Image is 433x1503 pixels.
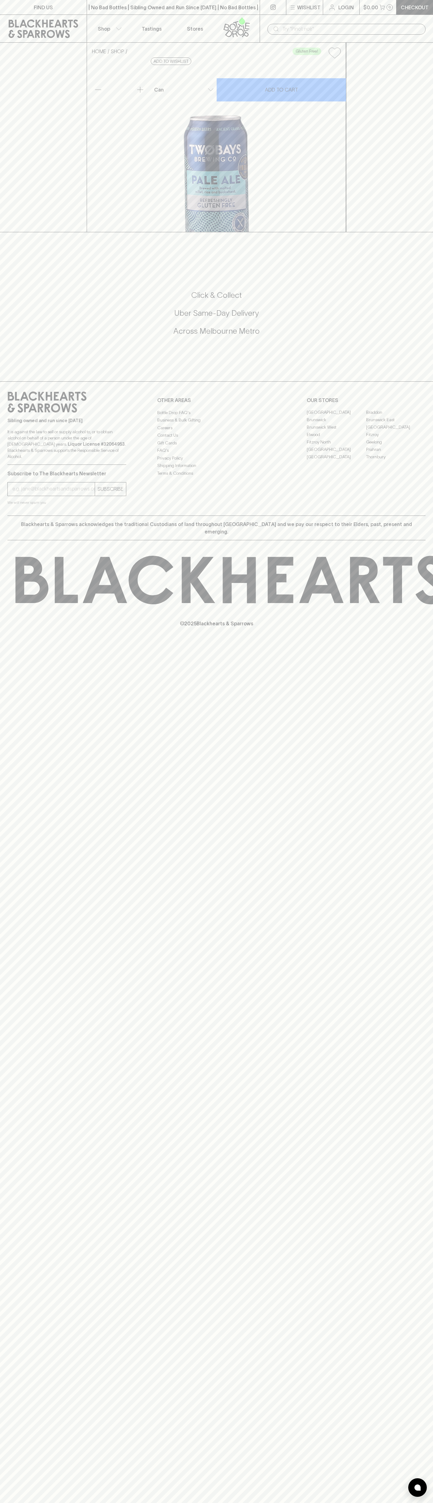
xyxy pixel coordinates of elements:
a: Gift Cards [157,439,276,447]
h5: Click & Collect [7,290,426,300]
a: [GEOGRAPHIC_DATA] [307,446,366,453]
a: FAQ's [157,447,276,454]
div: Can [152,83,216,96]
h5: Across Melbourne Metro [7,326,426,336]
p: Subscribe to The Blackhearts Newsletter [7,470,126,477]
p: ADD TO CART [265,86,298,93]
div: Call to action block [7,265,426,369]
p: Checkout [401,4,429,11]
a: HOME [92,49,106,54]
a: Careers [157,424,276,431]
h5: Uber Same-Day Delivery [7,308,426,318]
a: Shipping Information [157,462,276,469]
a: Bottle Drop FAQ's [157,409,276,416]
a: Terms & Conditions [157,469,276,477]
p: Login [338,4,354,11]
input: Try "Pinot noir" [282,24,421,34]
a: Thornbury [366,453,426,461]
p: Stores [187,25,203,32]
strong: Liquor License #32064953 [68,442,125,447]
a: Geelong [366,439,426,446]
a: [GEOGRAPHIC_DATA] [366,424,426,431]
p: Can [154,86,164,93]
a: Brunswick East [366,416,426,424]
a: Business & Bulk Gifting [157,417,276,424]
p: Shop [98,25,110,32]
p: 0 [388,6,391,9]
button: Add to wishlist [151,58,191,65]
a: Tastings [130,15,173,42]
a: Brunswick [307,416,366,424]
p: Tastings [142,25,162,32]
a: Elwood [307,431,366,439]
img: bubble-icon [414,1484,421,1491]
p: It is against the law to sell or supply alcohol to, or to obtain alcohol on behalf of a person un... [7,429,126,460]
button: SUBSCRIBE [95,482,126,496]
p: OUR STORES [307,396,426,404]
p: Wishlist [297,4,321,11]
a: SHOP [111,49,124,54]
button: Add to wishlist [326,45,343,61]
p: SUBSCRIBE [97,485,123,493]
span: Gluten Free! [293,48,321,54]
button: ADD TO CART [217,78,346,101]
p: Sibling owned and run since [DATE] [7,417,126,424]
a: Stores [173,15,217,42]
p: OTHER AREAS [157,396,276,404]
a: Brunswick West [307,424,366,431]
p: Blackhearts & Sparrows acknowledges the traditional Custodians of land throughout [GEOGRAPHIC_DAT... [12,520,421,535]
p: We will never spam you [7,499,126,506]
p: FIND US [34,4,53,11]
input: e.g. jane@blackheartsandsparrows.com.au [12,484,95,494]
img: 52355.png [87,63,346,232]
a: Contact Us [157,432,276,439]
a: Braddon [366,409,426,416]
a: [GEOGRAPHIC_DATA] [307,453,366,461]
a: Privacy Policy [157,454,276,462]
a: Fitzroy North [307,439,366,446]
a: Fitzroy [366,431,426,439]
a: [GEOGRAPHIC_DATA] [307,409,366,416]
a: Prahran [366,446,426,453]
button: Shop [87,15,130,42]
p: $0.00 [363,4,378,11]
